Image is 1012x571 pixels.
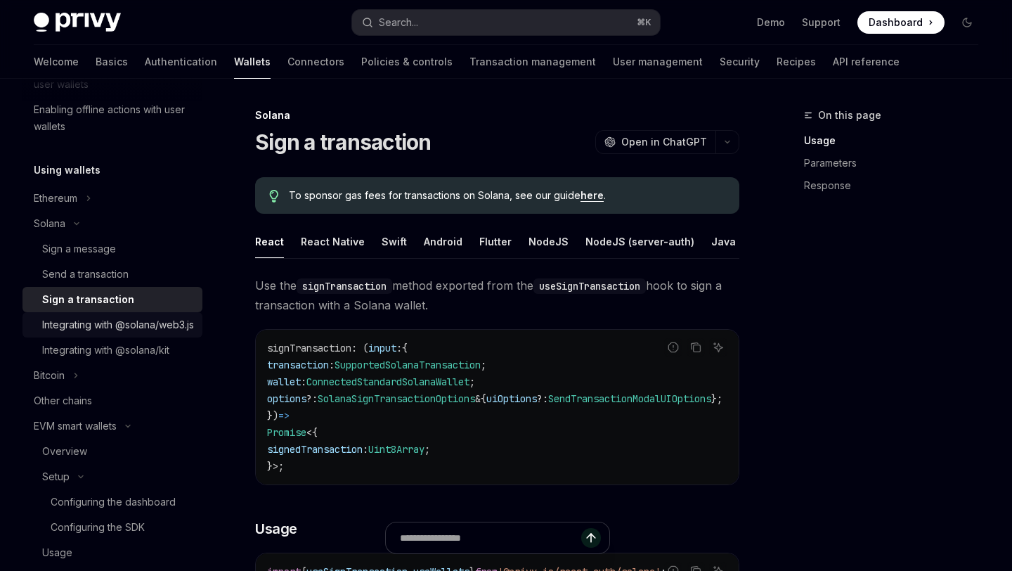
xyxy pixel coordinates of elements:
[34,418,117,435] div: EVM smart wallets
[818,107,881,124] span: On this page
[351,342,368,354] span: : (
[287,45,344,79] a: Connectors
[424,225,462,258] button: Android
[777,45,816,79] a: Recipes
[402,342,408,354] span: {
[34,392,92,409] div: Other chains
[361,45,453,79] a: Policies & controls
[548,392,711,405] span: SendTransactionModalUIOptions
[804,129,990,152] a: Usage
[613,45,703,79] a: User management
[255,129,432,155] h1: Sign a transaction
[857,11,945,34] a: Dashboard
[711,225,736,258] button: Java
[621,135,707,149] span: Open in ChatGPT
[400,522,581,553] input: Ask a question...
[301,376,306,388] span: :
[22,413,202,439] button: Toggle EVM smart wallets section
[757,15,785,30] a: Demo
[711,392,722,405] span: };
[580,189,604,202] a: here
[481,392,486,405] span: {
[22,236,202,262] a: Sign a message
[297,278,392,294] code: signTransaction
[301,225,365,258] button: React Native
[42,266,129,283] div: Send a transaction
[956,11,978,34] button: Toggle dark mode
[486,392,537,405] span: uiOptions
[363,443,368,456] span: :
[42,443,87,460] div: Overview
[585,225,694,258] button: NodeJS (server-auth)
[234,45,271,79] a: Wallets
[709,338,727,357] button: Ask AI
[664,338,682,357] button: Report incorrect code
[34,45,79,79] a: Welcome
[528,225,569,258] button: NodeJS
[804,152,990,174] a: Parameters
[22,312,202,338] a: Integrating with @solana/web3.js
[469,376,475,388] span: ;
[42,240,116,257] div: Sign a message
[318,392,475,405] span: SolanaSignTransactionOptions
[22,489,202,515] a: Configuring the dashboard
[306,392,318,405] span: ?:
[22,338,202,363] a: Integrating with @solana/kit
[869,15,923,30] span: Dashboard
[687,338,705,357] button: Copy the contents from the code block
[42,468,70,485] div: Setup
[42,544,72,561] div: Usage
[22,388,202,413] a: Other chains
[368,443,424,456] span: Uint8Array
[255,276,739,315] span: Use the method exported from the hook to sign a transaction with a Solana wallet.
[34,101,194,135] div: Enabling offline actions with user wallets
[255,225,284,258] button: React
[475,392,481,405] span: &
[396,342,402,354] span: :
[289,188,725,203] span: To sponsor gas fees for transactions on Solana, see our guide .
[804,174,990,197] a: Response
[802,15,841,30] a: Support
[481,359,486,371] span: ;
[22,262,202,287] a: Send a transaction
[34,367,65,384] div: Bitcoin
[42,316,194,333] div: Integrating with @solana/web3.js
[22,464,202,489] button: Toggle Setup section
[145,45,217,79] a: Authentication
[267,409,278,422] span: })
[278,409,290,422] span: =>
[329,359,335,371] span: :
[51,494,176,511] div: Configuring the dashboard
[267,426,306,439] span: Promise
[469,45,596,79] a: Transaction management
[335,359,481,371] span: SupportedSolanaTransaction
[267,392,306,405] span: options
[22,287,202,312] a: Sign a transaction
[34,162,100,179] h5: Using wallets
[533,278,646,294] code: useSignTransaction
[22,363,202,388] button: Toggle Bitcoin section
[637,17,651,28] span: ⌘ K
[581,528,601,548] button: Send message
[424,443,430,456] span: ;
[22,439,202,464] a: Overview
[382,225,407,258] button: Swift
[22,515,202,540] a: Configuring the SDK
[34,13,121,32] img: dark logo
[720,45,760,79] a: Security
[22,97,202,139] a: Enabling offline actions with user wallets
[267,342,351,354] span: signTransaction
[595,130,715,154] button: Open in ChatGPT
[352,10,659,35] button: Open search
[267,443,363,456] span: signedTransaction
[22,211,202,236] button: Toggle Solana section
[42,291,134,308] div: Sign a transaction
[96,45,128,79] a: Basics
[34,190,77,207] div: Ethereum
[479,225,512,258] button: Flutter
[22,186,202,211] button: Toggle Ethereum section
[368,342,396,354] span: input
[22,540,202,565] a: Usage
[51,519,145,536] div: Configuring the SDK
[269,190,279,203] svg: Tip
